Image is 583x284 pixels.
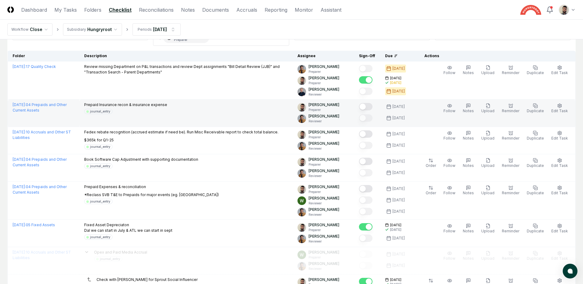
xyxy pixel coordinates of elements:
div: [DATE] [392,131,405,137]
img: ACg8ocIj8Ed1971QfF93IUVvJX6lPm3y0CRToLvfAg4p8TYQk6NAZIo=s96-c [297,235,306,243]
button: Mark complete [359,196,372,204]
button: Mark complete [359,208,372,215]
img: ACg8ocIj8Ed1971QfF93IUVvJX6lPm3y0CRToLvfAg4p8TYQk6NAZIo=s96-c [297,208,306,216]
img: Logo [7,6,14,13]
p: Reviewer [309,174,339,178]
img: d09822cc-9b6d-4858-8d66-9570c114c672_214030b4-299a-48fd-ad93-fc7c7aef54c6.png [297,130,306,139]
img: ACg8ocLvq7MjQV6RZF1_Z8o96cGG_vCwfvrLdMx8PuJaibycWA8ZaAE=s96-c [297,88,306,96]
a: Checklist [109,6,132,14]
button: Periods[DATE] [132,23,181,36]
img: d09822cc-9b6d-4858-8d66-9570c114c672_214030b4-299a-48fd-ad93-fc7c7aef54c6.png [297,223,306,232]
button: Notes [462,64,475,77]
button: Duplicate [526,64,545,77]
button: Edit Task [550,102,569,115]
img: ACg8ocIj8Ed1971QfF93IUVvJX6lPm3y0CRToLvfAg4p8TYQk6NAZIo=s96-c [297,142,306,150]
span: [DATE] : [13,102,26,107]
p: Fedex rebate recognition (accrued estimate if need be). Run Misc Receivable report to check total... [84,129,278,135]
span: Duplicate [527,229,544,233]
span: [DATE] : [13,184,26,189]
a: [DATE]:04 Prepaids and Other Current Assets [13,157,67,167]
span: Order [426,191,436,195]
button: Mark complete [359,185,372,192]
p: Check with [PERSON_NAME] for Sprout Social Influencer [97,277,198,282]
p: [PERSON_NAME] [309,184,339,190]
th: Folder [8,51,79,61]
p: [PERSON_NAME] [309,113,339,119]
p: Preparer [309,108,339,112]
button: Follow [442,157,457,170]
div: [DATE] [390,227,401,232]
span: [DATE] [390,223,401,227]
p: [PERSON_NAME] [309,157,339,162]
button: Reminder [501,64,521,77]
p: Prepaid Insurance recon & insurance expense [84,102,167,108]
button: Notes [462,102,475,115]
div: [DATE] [392,66,405,71]
p: Reviewer [309,92,339,97]
span: [DATE] [390,278,401,282]
p: [PERSON_NAME] [309,75,339,81]
img: d09822cc-9b6d-4858-8d66-9570c114c672_214030b4-299a-48fd-ad93-fc7c7aef54c6.png [297,158,306,166]
p: Review missing Department on P&L transactions and review Dept assignments "Bill Detail Review (JJ... [84,64,288,75]
span: Follow [443,108,455,113]
a: Dashboard [21,6,47,14]
th: Assignee [293,51,354,61]
span: Edit Task [551,70,568,75]
button: Mark complete [359,76,372,84]
a: Assistant [321,6,341,14]
button: Edit Task [550,184,569,197]
p: [PERSON_NAME] [309,64,339,69]
span: Upload [481,70,494,75]
img: ACg8ocIj8Ed1971QfF93IUVvJX6lPm3y0CRToLvfAg4p8TYQk6NAZIo=s96-c [297,169,306,178]
p: [PERSON_NAME] [309,129,339,135]
button: Edit Task [550,157,569,170]
p: [PERSON_NAME] [309,87,339,92]
nav: breadcrumb [7,23,181,36]
p: Preparer [309,69,339,74]
p: Prepaid Expenses & reconciliation [84,184,219,190]
a: Reconciliations [139,6,174,14]
p: Reviewer [309,212,339,217]
p: Preparer [174,37,201,42]
a: [DATE]:04 Prepaids and Other Current Assets [13,102,67,112]
button: Notes [462,129,475,142]
button: Reminder [501,184,521,197]
p: [PERSON_NAME] [309,234,339,239]
div: journal_entry [90,164,110,168]
span: Notes [463,70,474,75]
button: Upload [480,129,496,142]
a: [DATE]:04 Prepaids and Other Current Assets [13,184,67,195]
div: [DATE] [392,170,405,176]
button: Duplicate [526,157,545,170]
span: Edit Task [551,136,568,140]
p: Reviewer [309,239,339,244]
span: Reminder [502,108,519,113]
a: Monitor [295,6,313,14]
p: Preparer [309,135,339,140]
button: Duplicate [526,129,545,142]
a: Documents [202,6,229,14]
span: Follow [443,70,455,75]
button: Notes [462,184,475,197]
span: [DATE] : [13,130,26,134]
button: Duplicate [526,184,545,197]
p: Preparer [309,162,339,167]
a: [DATE]:05 Fixed Assets [13,223,55,227]
p: Fixed Asset Depreciaton Dal we can start in July & ATL we can start in sept [84,222,172,233]
button: Follow [442,184,457,197]
span: [DATE] : [13,64,26,69]
button: Mark complete [359,142,372,149]
div: Due [385,53,410,59]
a: Accruals [236,6,257,14]
span: Upload [481,108,494,113]
span: Notes [463,191,474,195]
button: Mark complete [359,223,372,231]
span: Upload [481,229,494,233]
div: [DATE] [392,159,405,164]
span: Edit Task [551,163,568,168]
p: [PERSON_NAME] [309,207,339,212]
p: Preparer [309,228,339,232]
span: Edit Task [551,229,568,233]
th: Description [79,51,293,61]
p: [PERSON_NAME] [309,102,339,108]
